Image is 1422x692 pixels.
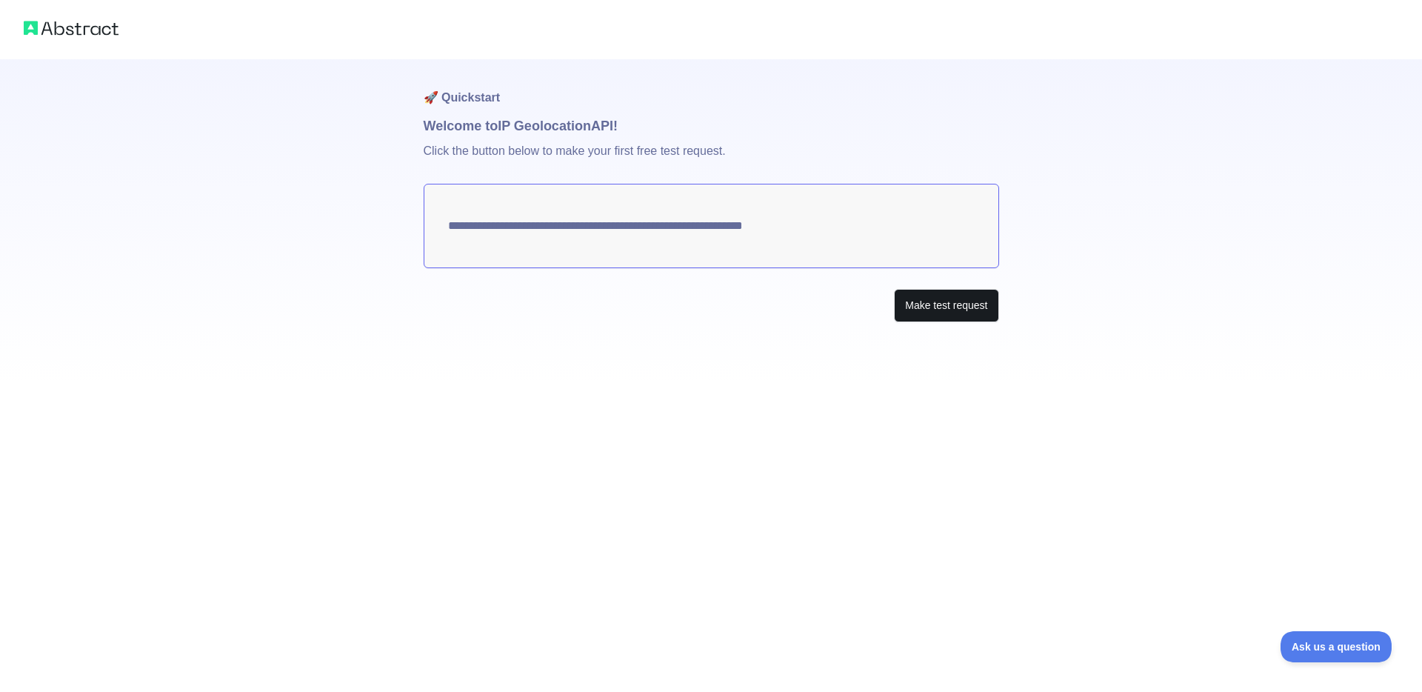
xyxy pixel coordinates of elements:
iframe: Toggle Customer Support [1281,631,1392,662]
img: Abstract logo [24,18,118,39]
p: Click the button below to make your first free test request. [424,136,999,184]
h1: 🚀 Quickstart [424,59,999,116]
button: Make test request [894,289,998,322]
h1: Welcome to IP Geolocation API! [424,116,999,136]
